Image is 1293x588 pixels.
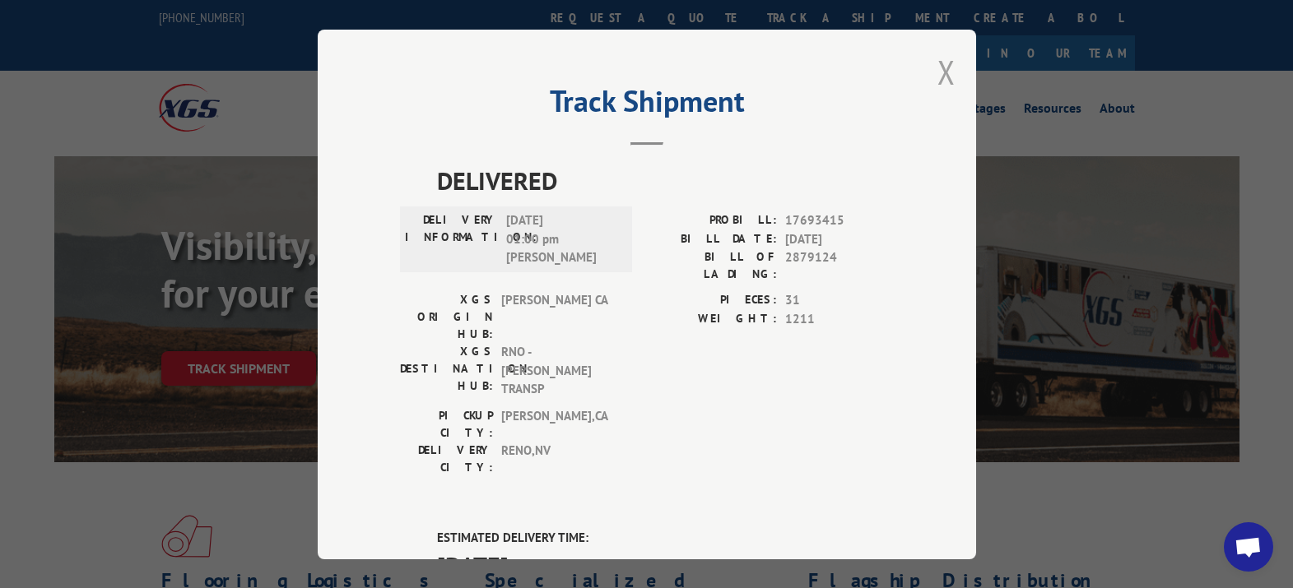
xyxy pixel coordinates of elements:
h2: Track Shipment [400,90,894,121]
label: DELIVERY CITY: [400,441,493,475]
span: [PERSON_NAME] CA [501,291,612,343]
label: ESTIMATED DELIVERY TIME: [437,528,894,547]
span: [DATE] 01:00 pm [PERSON_NAME] [506,211,617,267]
span: 17693415 [785,211,894,230]
label: DELIVERY INFORMATION: [405,211,498,267]
div: Open chat [1224,522,1273,572]
button: Close modal [937,50,956,94]
span: [DATE] [785,229,894,248]
label: PIECES: [647,291,777,310]
span: RNO - [PERSON_NAME] TRANSP [501,343,612,399]
span: 2879124 [785,248,894,283]
span: 1211 [785,309,894,328]
label: PICKUP CITY: [400,406,493,441]
label: BILL OF LADING: [647,248,777,283]
span: 31 [785,291,894,310]
label: PROBILL: [647,211,777,230]
label: BILL DATE: [647,229,777,248]
span: DELIVERED [437,162,894,199]
span: RENO , NV [501,441,612,475]
label: XGS DESTINATION HUB: [400,343,493,399]
label: WEIGHT: [647,309,777,328]
span: [DATE] [437,547,894,584]
label: XGS ORIGIN HUB: [400,291,493,343]
span: [PERSON_NAME] , CA [501,406,612,441]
